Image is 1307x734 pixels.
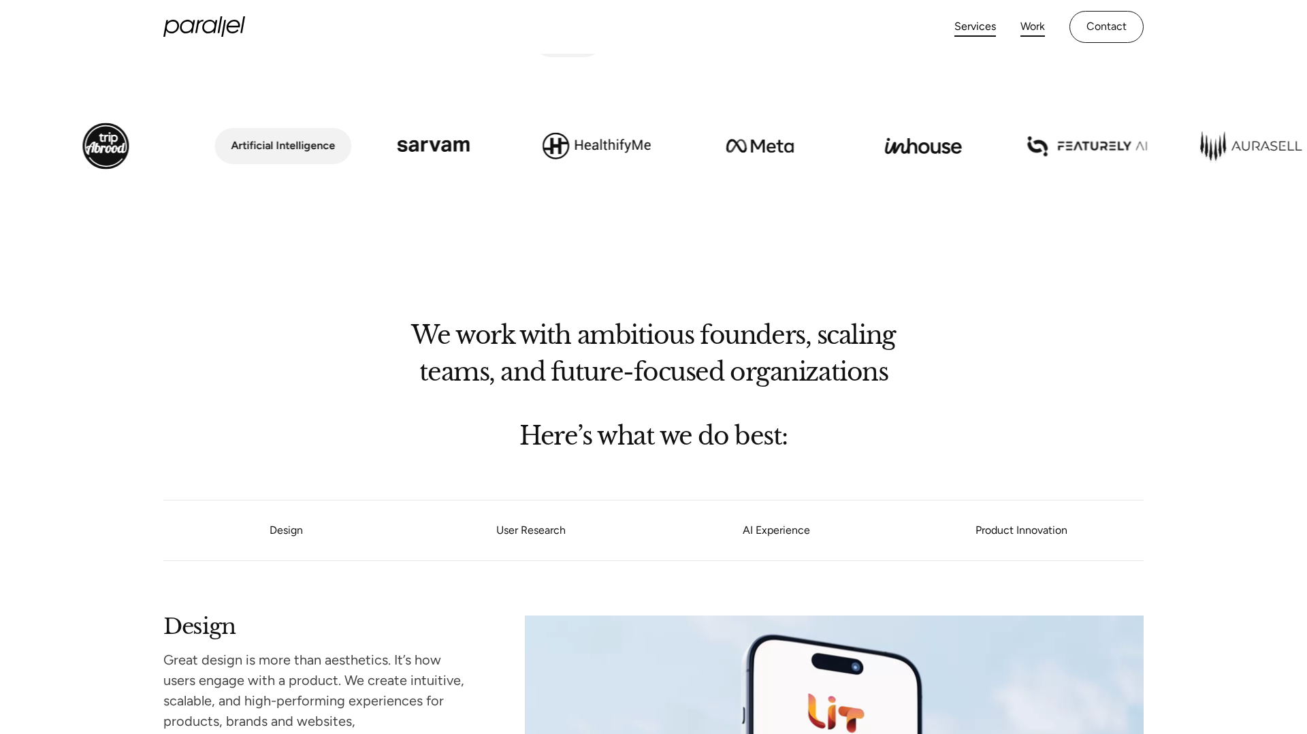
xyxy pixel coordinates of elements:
a: User Research [408,527,653,535]
div: Great design is more than aesthetics. It’s how users engage with a product. We create intuitive, ... [163,650,473,731]
div: Artificial Intelligence [231,136,335,156]
a: Services [954,17,996,37]
a: Product Innovation [899,527,1144,535]
a: Work [1020,17,1045,37]
a: AI Experience [653,527,899,535]
a: Contact [1069,11,1144,43]
h2: Here’s what we do best: [388,425,919,446]
h2: We work with ambitious founders, scaling teams, and future-focused organizations [388,323,919,381]
h2: Design [163,616,473,634]
a: Design [270,524,303,537]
